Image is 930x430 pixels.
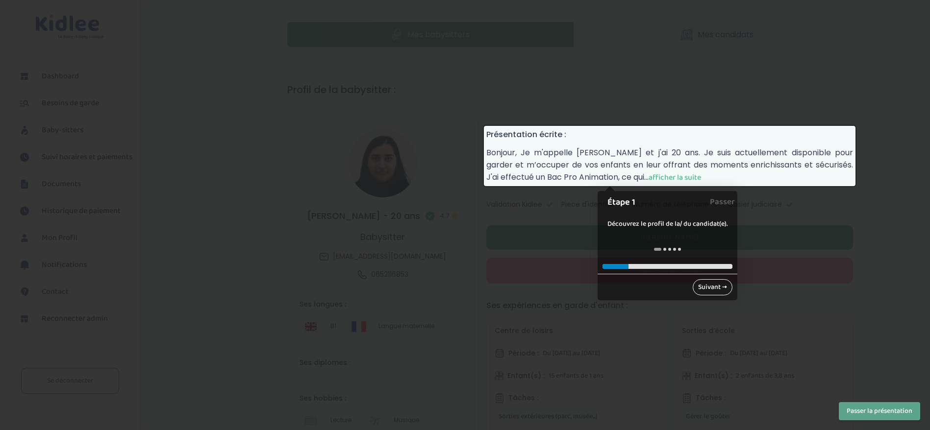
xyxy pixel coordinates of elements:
[486,128,853,141] h4: Présentation écrite :
[710,191,735,213] a: Passer
[486,146,853,184] p: Bonjour, Je m'appelle [PERSON_NAME] et j'ai 20 ans. Je suis actuellement disponible pour garder e...
[839,402,920,420] button: Passer la présentation
[598,209,737,239] div: Découvrez le profil de la/ du candidat(e).
[649,171,701,184] span: afficher la suite
[693,279,732,295] a: Suivant →
[607,196,716,209] h1: Étape 1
